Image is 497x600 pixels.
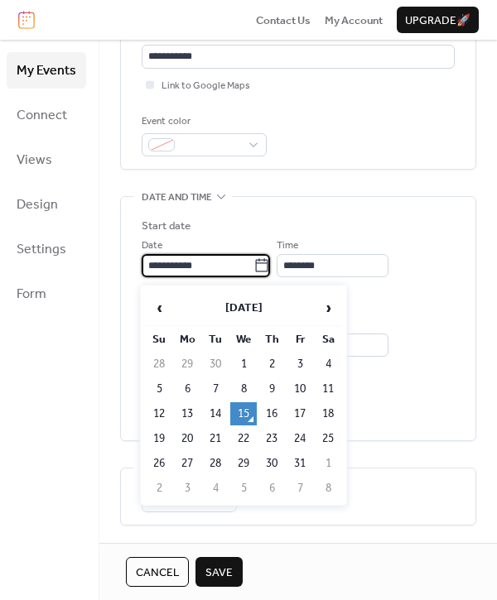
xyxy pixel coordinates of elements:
td: 8 [230,377,257,401]
button: Upgrade🚀 [397,7,479,33]
td: 4 [315,353,341,376]
td: 1 [230,353,257,376]
td: 21 [202,427,229,450]
td: 3 [287,353,313,376]
td: 6 [174,377,200,401]
span: Design [17,192,58,218]
td: 30 [258,452,285,475]
span: Link to Google Maps [162,78,250,94]
span: My Account [325,12,383,29]
td: 12 [146,402,172,425]
a: My Account [325,12,383,28]
span: Contact Us [256,12,311,29]
td: 9 [258,377,285,401]
span: Upgrade 🚀 [405,12,470,29]
td: 14 [202,402,229,425]
td: 6 [258,477,285,500]
div: Location [142,26,451,42]
span: My Events [17,58,76,84]
span: Views [17,147,52,174]
a: Contact Us [256,12,311,28]
td: 3 [174,477,200,500]
td: 5 [146,377,172,401]
span: Connect [17,103,67,129]
a: Connect [7,97,86,133]
td: 26 [146,452,172,475]
td: 10 [287,377,313,401]
span: Date [142,238,162,254]
th: Th [258,328,285,351]
td: 7 [202,377,229,401]
td: 29 [174,353,200,376]
td: 13 [174,402,200,425]
td: 27 [174,452,200,475]
td: 29 [230,452,257,475]
img: logo [18,11,35,29]
th: Fr [287,328,313,351]
td: 17 [287,402,313,425]
td: 28 [202,452,229,475]
a: Form [7,276,86,312]
td: 2 [258,353,285,376]
th: Mo [174,328,200,351]
td: 16 [258,402,285,425]
button: Cancel [126,557,189,587]
span: Cancel [136,564,179,581]
td: 30 [202,353,229,376]
span: Settings [17,237,66,263]
td: 15 [230,402,257,425]
td: 18 [315,402,341,425]
td: 7 [287,477,313,500]
td: 2 [146,477,172,500]
span: › [316,291,340,324]
td: 1 [315,452,341,475]
td: 28 [146,353,172,376]
a: Design [7,186,86,223]
td: 19 [146,427,172,450]
span: Time [277,238,298,254]
th: Su [146,328,172,351]
td: 11 [315,377,341,401]
span: Date and time [142,190,212,206]
a: Views [7,142,86,178]
a: Settings [7,231,86,267]
th: We [230,328,257,351]
td: 20 [174,427,200,450]
td: 31 [287,452,313,475]
th: [DATE] [174,290,313,326]
td: 5 [230,477,257,500]
span: Save [205,564,233,581]
td: 4 [202,477,229,500]
td: 8 [315,477,341,500]
td: 23 [258,427,285,450]
div: Start date [142,218,191,234]
div: Event color [142,113,263,130]
span: ‹ [147,291,171,324]
td: 22 [230,427,257,450]
a: My Events [7,52,86,89]
span: Form [17,281,46,308]
td: 24 [287,427,313,450]
button: Save [195,557,243,587]
th: Sa [315,328,341,351]
th: Tu [202,328,229,351]
td: 25 [315,427,341,450]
